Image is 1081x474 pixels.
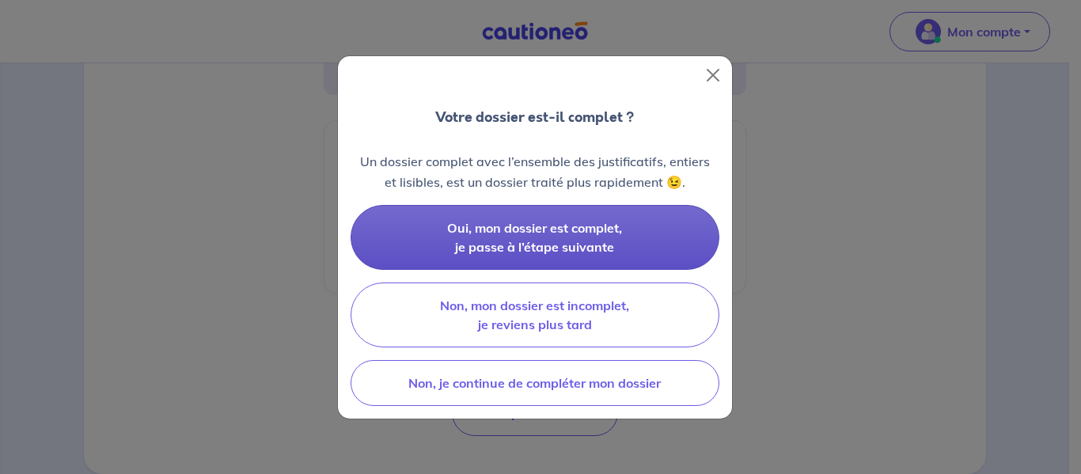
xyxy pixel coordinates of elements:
[351,205,719,270] button: Oui, mon dossier est complet, je passe à l’étape suivante
[351,360,719,406] button: Non, je continue de compléter mon dossier
[440,298,629,332] span: Non, mon dossier est incomplet, je reviens plus tard
[408,375,661,391] span: Non, je continue de compléter mon dossier
[447,220,622,255] span: Oui, mon dossier est complet, je passe à l’étape suivante
[700,63,726,88] button: Close
[351,283,719,347] button: Non, mon dossier est incomplet, je reviens plus tard
[435,107,634,127] p: Votre dossier est-il complet ?
[351,151,719,192] p: Un dossier complet avec l’ensemble des justificatifs, entiers et lisibles, est un dossier traité ...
